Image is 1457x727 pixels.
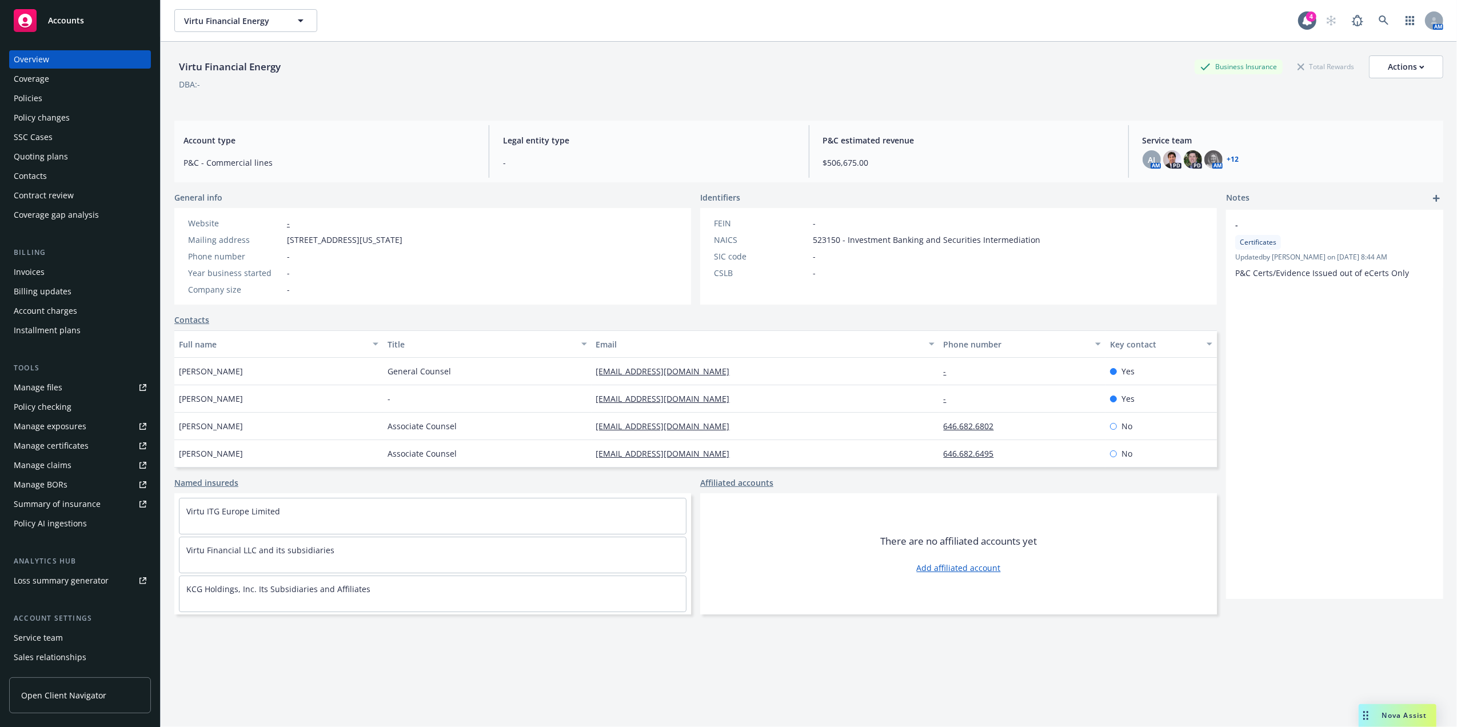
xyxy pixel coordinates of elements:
a: [EMAIL_ADDRESS][DOMAIN_NAME] [596,421,739,432]
div: Phone number [944,338,1089,350]
span: $506,675.00 [823,157,1115,169]
span: - [813,267,816,279]
span: AJ [1148,154,1155,166]
div: Full name [179,338,366,350]
div: Year business started [188,267,282,279]
div: SIC code [714,250,808,262]
div: Policy checking [14,398,71,416]
a: Virtu Financial LLC and its subsidiaries [186,545,334,556]
span: Yes [1121,365,1135,377]
a: Virtu ITG Europe Limited [186,506,280,517]
div: Contacts [14,167,47,185]
a: [EMAIL_ADDRESS][DOMAIN_NAME] [596,366,739,377]
div: DBA: - [179,78,200,90]
span: Associate Counsel [388,448,457,460]
a: Contacts [174,314,209,326]
a: Policy AI ingestions [9,514,151,533]
img: photo [1163,150,1181,169]
span: Legal entity type [503,134,795,146]
a: Search [1372,9,1395,32]
div: NAICS [714,234,808,246]
a: Named insureds [174,477,238,489]
div: Contract review [14,186,74,205]
div: CSLB [714,267,808,279]
a: Account charges [9,302,151,320]
div: Business Insurance [1195,59,1283,74]
div: 4 [1306,11,1316,22]
a: KCG Holdings, Inc. Its Subsidiaries and Affiliates [186,584,370,594]
button: Title [383,330,592,358]
a: Affiliated accounts [700,477,773,489]
div: Manage exposures [14,417,86,436]
a: Service team [9,629,151,647]
a: Coverage gap analysis [9,206,151,224]
div: Key contact [1110,338,1200,350]
button: Nova Assist [1359,704,1436,727]
button: Email [592,330,939,358]
button: Full name [174,330,383,358]
a: Installment plans [9,321,151,339]
div: Website [188,217,282,229]
div: Service team [14,629,63,647]
img: photo [1184,150,1202,169]
span: Manage exposures [9,417,151,436]
span: Nova Assist [1382,710,1427,720]
div: Virtu Financial Energy [174,59,285,74]
div: Title [388,338,574,350]
a: [EMAIL_ADDRESS][DOMAIN_NAME] [596,393,739,404]
div: Sales relationships [14,648,86,666]
span: Open Client Navigator [21,689,106,701]
a: 646.682.6802 [944,421,1003,432]
div: Total Rewards [1292,59,1360,74]
div: Drag to move [1359,704,1373,727]
div: Related accounts [14,668,79,686]
a: Switch app [1399,9,1422,32]
div: Manage certificates [14,437,89,455]
span: Account type [183,134,475,146]
span: P&C estimated revenue [823,134,1115,146]
span: - [287,250,290,262]
div: Coverage [14,70,49,88]
div: Manage BORs [14,476,67,494]
div: Manage claims [14,456,71,474]
span: - [813,250,816,262]
span: [PERSON_NAME] [179,448,243,460]
a: SSC Cases [9,128,151,146]
a: Policies [9,89,151,107]
span: Virtu Financial Energy [184,15,283,27]
a: Manage claims [9,456,151,474]
div: Coverage gap analysis [14,206,99,224]
button: Phone number [939,330,1106,358]
div: Overview [14,50,49,69]
span: [PERSON_NAME] [179,393,243,405]
span: Service team [1143,134,1434,146]
span: Updated by [PERSON_NAME] on [DATE] 8:44 AM [1235,252,1434,262]
span: - [813,217,816,229]
a: Related accounts [9,668,151,686]
span: [PERSON_NAME] [179,365,243,377]
div: Quoting plans [14,147,68,166]
span: No [1121,448,1132,460]
span: No [1121,420,1132,432]
a: 646.682.6495 [944,448,1003,459]
div: Account charges [14,302,77,320]
span: [PERSON_NAME] [179,420,243,432]
a: Manage certificates [9,437,151,455]
div: Phone number [188,250,282,262]
span: Notes [1226,191,1250,205]
span: There are no affiliated accounts yet [880,534,1037,548]
a: [EMAIL_ADDRESS][DOMAIN_NAME] [596,448,739,459]
span: General info [174,191,222,203]
span: Certificates [1240,237,1276,247]
a: Manage BORs [9,476,151,494]
div: Account settings [9,613,151,624]
div: Policy AI ingestions [14,514,87,533]
div: Mailing address [188,234,282,246]
div: SSC Cases [14,128,53,146]
span: 523150 - Investment Banking and Securities Intermediation [813,234,1040,246]
a: Accounts [9,5,151,37]
a: Billing updates [9,282,151,301]
div: Billing updates [14,282,71,301]
span: - [287,267,290,279]
div: Manage files [14,378,62,397]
